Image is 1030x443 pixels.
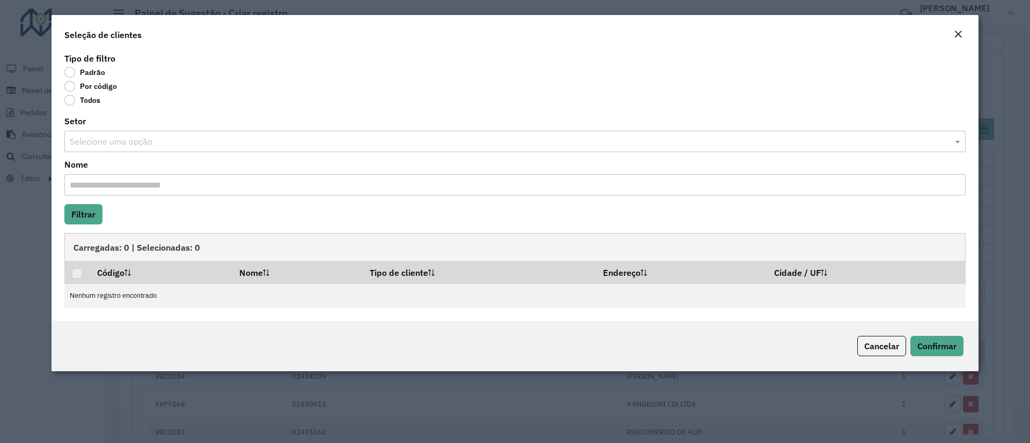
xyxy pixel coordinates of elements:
[232,261,363,283] th: Nome
[64,204,102,224] button: Filtrar
[64,115,86,127] label: Setor
[64,81,117,92] label: Por código
[363,261,595,283] th: Tipo de cliente
[90,261,231,283] th: Código
[951,28,966,42] button: Close
[767,261,966,283] th: Cidade / UF
[864,341,899,351] span: Cancelar
[954,30,962,39] em: Fechar
[910,336,963,356] button: Confirmar
[64,158,88,171] label: Nome
[595,261,767,283] th: Endereço
[64,52,115,65] label: Tipo de filtro
[917,341,957,351] span: Confirmar
[64,28,142,41] h4: Seleção de clientes
[64,284,966,308] td: Nenhum registro encontrado
[64,95,100,106] label: Todos
[64,233,966,261] div: Carregadas: 0 | Selecionadas: 0
[857,336,906,356] button: Cancelar
[64,67,105,78] label: Padrão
